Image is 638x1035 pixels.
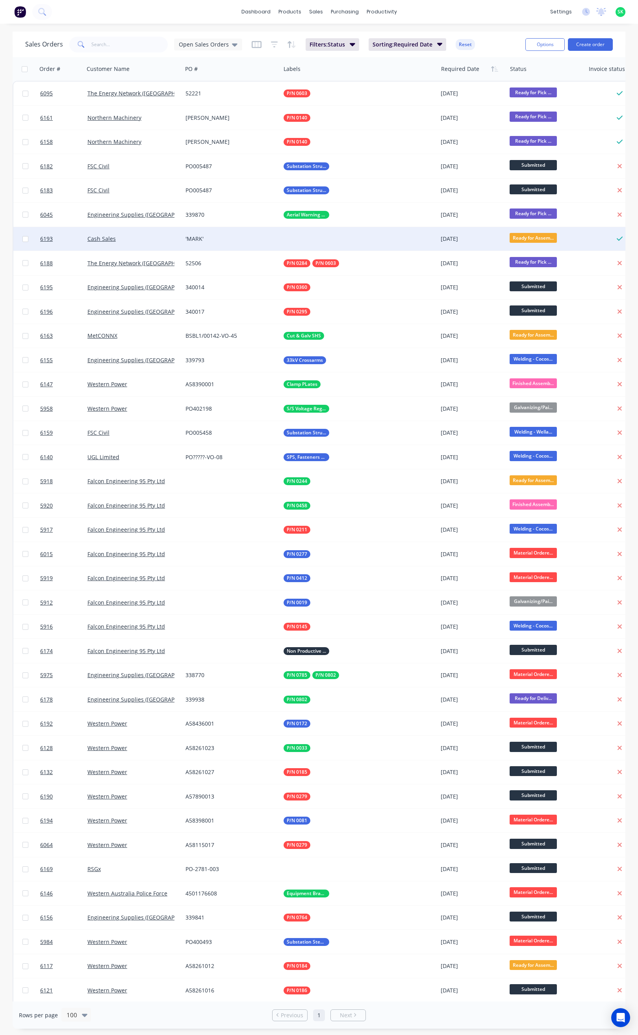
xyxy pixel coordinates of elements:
[40,639,87,663] a: 6174
[441,477,503,485] div: [DATE]
[315,671,336,679] span: P/N 0802
[87,938,127,946] a: Western Power
[40,736,87,760] a: 6128
[185,89,273,97] div: 52221
[40,663,87,687] a: 5975
[305,6,327,18] div: sales
[441,65,479,73] div: Required Date
[287,890,326,897] span: Equipment Brackets
[510,693,557,703] span: Ready for Deliv...
[40,89,53,97] span: 6095
[510,65,527,73] div: Status
[40,785,87,808] a: 6190
[441,720,503,728] div: [DATE]
[284,477,310,485] button: P/N 0244
[441,574,503,582] div: [DATE]
[510,136,557,146] span: Ready for Pick ...
[287,114,307,122] span: P/N 0140
[40,276,87,299] a: 6195
[185,211,273,219] div: 339870
[441,235,503,243] div: [DATE]
[185,114,273,122] div: [PERSON_NAME]
[40,380,53,388] span: 6147
[287,696,307,704] span: P/N 0802
[40,671,53,679] span: 5975
[589,65,625,73] div: Invoice status
[40,768,53,776] span: 6132
[525,38,565,51] button: Options
[87,138,141,145] a: Northern Machinery
[87,696,222,703] a: Engineering Supplies ([GEOGRAPHIC_DATA]) Pty Ltd
[284,89,310,97] button: P/N 0603
[287,162,326,170] span: Substation Structural Steel
[441,671,503,679] div: [DATE]
[40,179,87,202] a: 6183
[185,405,273,413] div: PO402198
[185,162,273,170] div: PO005487
[185,768,273,776] div: A58261027
[284,599,310,607] button: P/N 0019
[87,283,222,291] a: Engineering Supplies ([GEOGRAPHIC_DATA]) Pty Ltd
[87,477,165,485] a: Falcon Engineering 95 Pty Ltd
[40,987,53,994] span: 6121
[510,451,557,461] span: Welding - Cocos...
[284,768,310,776] button: P/N 0185
[441,744,503,752] div: [DATE]
[310,41,345,48] span: Filters: Status
[40,477,53,485] span: 5918
[40,962,53,970] span: 6117
[284,696,310,704] button: P/N 0802
[40,445,87,469] a: 6140
[287,429,326,437] span: Substation Structural Steel
[287,793,307,800] span: P/N 0279
[510,718,557,728] span: Material Ordere...
[284,453,329,461] button: SPS, Fasteners & Buy IN
[87,356,222,364] a: Engineering Supplies ([GEOGRAPHIC_DATA]) Pty Ltd
[87,599,165,606] a: Falcon Engineering 95 Pty Ltd
[510,112,557,121] span: Ready for Pick ...
[237,6,274,18] a: dashboard
[40,542,87,566] a: 6015
[284,526,310,534] button: P/N 0211
[340,1011,352,1019] span: Next
[40,979,87,1002] a: 6121
[284,356,326,364] button: 33kV Crossarms
[287,623,307,631] span: P/N 0145
[287,308,307,316] span: P/N 0295
[287,817,307,825] span: P/N 0081
[40,130,87,154] a: 6158
[40,599,53,607] span: 5912
[373,41,432,48] span: Sorting: Required Date
[284,987,310,994] button: P/N 0186
[441,332,503,340] div: [DATE]
[179,40,229,48] span: Open Sales Orders
[327,6,363,18] div: purchasing
[287,938,326,946] span: Substation Steel & Ali
[40,324,87,348] a: 6163
[441,380,503,388] div: [DATE]
[40,502,53,510] span: 5920
[284,671,339,679] button: P/N 0785P/N 0802
[274,6,305,18] div: products
[284,162,329,170] button: Substation Structural Steel
[40,817,53,825] span: 6194
[441,599,503,607] div: [DATE]
[87,453,119,461] a: UGL Limited
[40,574,53,582] span: 5919
[40,833,87,857] a: 6064
[87,429,109,436] a: FSC Civil
[287,89,307,97] span: P/N 0603
[510,766,557,776] span: Submitted
[287,647,326,655] span: Non Productive Tasks
[40,882,87,905] a: 6146
[40,356,53,364] span: 6155
[284,841,310,849] button: P/N 0279
[185,380,273,388] div: A58390001
[441,696,503,704] div: [DATE]
[40,494,87,517] a: 5920
[369,38,447,51] button: Sorting:Required Date
[87,914,222,921] a: Engineering Supplies ([GEOGRAPHIC_DATA]) Pty Ltd
[284,65,300,73] div: Labels
[441,405,503,413] div: [DATE]
[185,793,273,800] div: A57890013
